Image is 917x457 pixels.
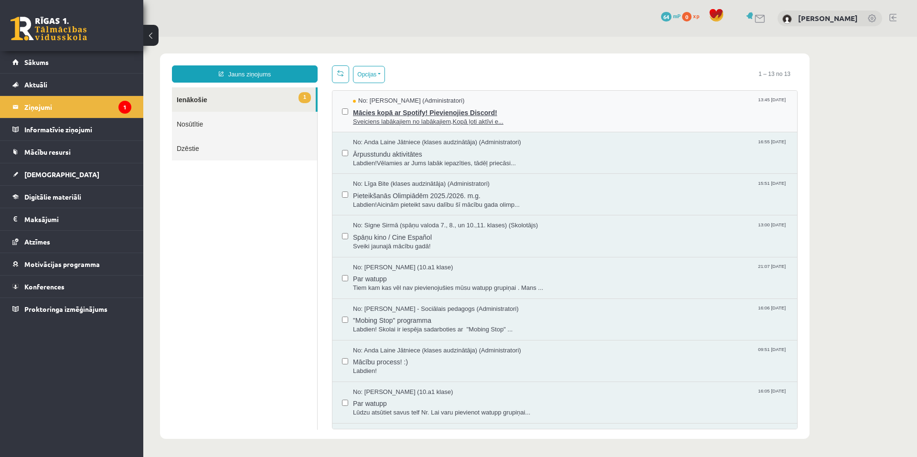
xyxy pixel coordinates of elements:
span: 16:06 [DATE] [613,268,644,275]
a: [PERSON_NAME] [798,13,858,23]
span: Motivācijas programma [24,260,100,268]
a: No: [PERSON_NAME] - Sociālais pedagogs (Administratori) 16:06 [DATE] "Mobing Stop" programma Labd... [210,268,644,298]
a: Nosūtītie [29,75,174,99]
span: Tiem kam kas vēl nav pievienojušies mūsu watupp grupiņai . Mans ... [210,247,644,256]
span: Atzīmes [24,237,50,246]
a: No: Anda Laine Jātniece (klases audzinātāja) (Administratori) 09:51 [DATE] Mācību process! :) Lab... [210,309,644,339]
span: [DEMOGRAPHIC_DATA] [24,170,99,179]
a: Dzēstie [29,99,174,124]
a: 64 mP [661,12,681,20]
span: Par watupp [210,235,644,247]
span: Aktuāli [24,80,47,89]
a: Konferences [12,276,131,298]
a: Aktuāli [12,74,131,96]
span: 09:51 [DATE] [613,309,644,317]
a: No: Līga Bite (klases audzinātāja) (Administratori) 15:51 [DATE] Pieteikšanās Olimpiādēm 2025./20... [210,143,644,172]
span: 1 – 13 no 13 [608,29,654,46]
span: Labdien! [210,330,644,339]
span: No: Līga Bite (klases audzinātāja) (Administratori) [210,143,346,152]
a: Maksājumi [12,208,131,230]
span: Spāņu kino / Cine Español [210,193,644,205]
span: 64 [661,12,672,21]
legend: Informatīvie ziņojumi [24,118,131,140]
span: xp [693,12,699,20]
span: 13:45 [DATE] [613,60,644,67]
span: No: Signe Sirmā (spāņu valoda 7., 8., un 10.,11. klases) (Skolotājs) [210,184,395,193]
a: 1Ienākošie [29,51,172,75]
a: No: [PERSON_NAME] (Administratori) 13:45 [DATE] Mācies kopā ar Spotify! Pievienojies Discord! Sve... [210,60,644,89]
span: Sākums [24,58,49,66]
span: Labdien!Vēlamies ar Jums labāk iepazīties, tādēļ priecāsi... [210,122,644,131]
span: Pieteikšanās Olimpiādēm 2025./2026. m.g. [210,152,644,164]
span: 1 [155,55,168,66]
span: Sveiki jaunajā mācību gadā! [210,205,644,214]
legend: Maksājumi [24,208,131,230]
a: No: [PERSON_NAME] (10.a1 klase) 16:05 [DATE] Par watupp Lūdzu atsūtiet savus telf Nr. Lai varu pi... [210,351,644,381]
a: Ziņojumi1 [12,96,131,118]
span: Lūdzu atsūtiet savus telf Nr. Lai varu pievienot watupp grupiņai... [210,372,644,381]
span: Par watupp [210,360,644,372]
span: "Mobing Stop" programma [210,276,644,288]
span: Mācies kopā ar Spotify! Pievienojies Discord! [210,69,644,81]
a: Mācību resursi [12,141,131,163]
a: No: Anda Laine Jātniece (klases audzinātāja) (Administratori) 16:55 [DATE] Ārpusstundu aktivitāte... [210,101,644,131]
span: mP [673,12,681,20]
span: 16:55 [DATE] [613,101,644,108]
a: 0 xp [682,12,704,20]
a: No: [PERSON_NAME] (10.a1 klase) 21:07 [DATE] Par watupp Tiem kam kas vēl nav pievienojušies mūsu ... [210,226,644,256]
span: Konferences [24,282,64,291]
span: Mācību resursi [24,148,71,156]
a: No: Signe Sirmā (spāņu valoda 7., 8., un 10.,11. klases) (Skolotājs) 13:00 [DATE] Spāņu kino / Ci... [210,184,644,214]
span: 15:51 [DATE] [613,143,644,150]
span: 16:05 [DATE] [613,351,644,358]
span: Digitālie materiāli [24,192,81,201]
span: Labdien!Aicinām pieteikt savu dalību šī mācību gada olimp... [210,164,644,173]
span: 0 [682,12,692,21]
a: Digitālie materiāli [12,186,131,208]
span: Ārpusstundu aktivitātes [210,110,644,122]
a: Atzīmes [12,231,131,253]
span: 21:07 [DATE] [613,226,644,234]
span: No: Anda Laine Jātniece (klases audzinātāja) (Administratori) [210,309,378,319]
legend: Ziņojumi [24,96,131,118]
a: Jauns ziņojums [29,29,174,46]
span: Labdien! Skolai ir iespēja sadarboties ar "Mobing Stop" ... [210,288,644,298]
img: Ilia Ganebnyi [782,14,792,24]
a: Rīgas 1. Tālmācības vidusskola [11,17,87,41]
i: 1 [118,101,131,114]
a: Proktoringa izmēģinājums [12,298,131,320]
span: No: [PERSON_NAME] (10.a1 klase) [210,351,310,360]
span: No: [PERSON_NAME] (10.a1 klase) [210,226,310,235]
a: [DEMOGRAPHIC_DATA] [12,163,131,185]
a: Sākums [12,51,131,73]
a: Informatīvie ziņojumi [12,118,131,140]
span: Sveiciens labākajiem no labākajiem,Kopā ļoti aktīvi e... [210,81,644,90]
span: No: Anda Laine Jātniece (klases audzinātāja) (Administratori) [210,101,378,110]
a: Motivācijas programma [12,253,131,275]
span: Mācību process! :) [210,318,644,330]
button: Opcijas [210,29,242,46]
span: No: [PERSON_NAME] (Administratori) [210,60,321,69]
span: No: [PERSON_NAME] - Sociālais pedagogs (Administratori) [210,268,375,277]
span: Proktoringa izmēģinājums [24,305,107,313]
span: 13:00 [DATE] [613,184,644,191]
